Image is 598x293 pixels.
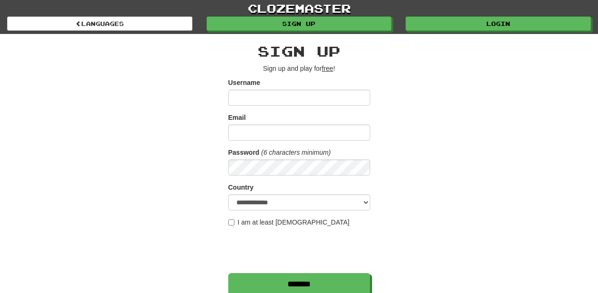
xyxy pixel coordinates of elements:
u: free [322,65,333,72]
label: Email [228,113,246,122]
label: Country [228,183,254,192]
a: Login [406,17,591,31]
iframe: reCAPTCHA [228,232,372,268]
label: Username [228,78,260,87]
p: Sign up and play for ! [228,64,370,73]
a: Sign up [207,17,392,31]
h2: Sign up [228,43,370,59]
label: Password [228,148,260,157]
em: (6 characters minimum) [261,149,331,156]
a: Languages [7,17,192,31]
label: I am at least [DEMOGRAPHIC_DATA] [228,218,350,227]
input: I am at least [DEMOGRAPHIC_DATA] [228,219,234,226]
